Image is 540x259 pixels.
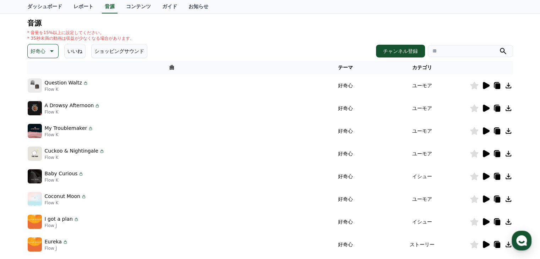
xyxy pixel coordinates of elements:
[92,200,136,218] a: Settings
[316,61,375,74] th: テーマ
[45,193,80,200] p: Coconut Moon
[28,101,42,115] img: music
[316,120,375,142] td: 好奇心
[45,155,105,160] p: Flow K
[27,30,134,35] p: * 音量を15%以上に設定してください。
[28,124,42,138] img: music
[28,237,42,252] img: music
[27,19,513,27] h4: 音源
[45,147,98,155] p: Cuckoo & Nightingale
[28,215,42,229] img: music
[375,210,470,233] td: イシュー
[375,233,470,256] td: ストーリー
[27,44,59,58] button: 好奇心
[45,132,94,138] p: Flow K
[64,44,86,58] button: いいね
[316,97,375,120] td: 好奇心
[45,223,79,228] p: Flow J
[28,78,42,93] img: music
[45,177,84,183] p: Flow K
[45,200,87,206] p: Flow K
[45,109,100,115] p: Flow K
[316,165,375,188] td: 好奇心
[45,215,73,223] p: I got a plan
[91,44,147,58] button: ショッピングサウンド
[2,200,47,218] a: Home
[31,46,45,56] p: 好奇心
[375,74,470,97] td: ユーモア
[376,45,425,57] button: チャンネル登録
[375,188,470,210] td: ユーモア
[316,210,375,233] td: 好奇心
[45,246,68,251] p: Flow J
[316,74,375,97] td: 好奇心
[45,102,94,109] p: A Drowsy Afternoon
[18,211,31,216] span: Home
[27,35,134,41] p: * 35秒未満の動画は収益が少なくなる場合があります。
[28,147,42,161] img: music
[316,142,375,165] td: 好奇心
[45,125,87,132] p: My Troublemaker
[45,87,88,92] p: Flow K
[28,169,42,183] img: music
[375,142,470,165] td: ユーモア
[45,238,62,246] p: Eureka
[28,192,42,206] img: music
[375,165,470,188] td: イシュー
[105,211,122,216] span: Settings
[47,200,92,218] a: Messages
[375,120,470,142] td: ユーモア
[59,211,80,217] span: Messages
[45,170,78,177] p: Baby Curious
[27,61,317,74] th: 曲
[375,61,470,74] th: カテゴリ
[45,79,82,87] p: Question Waltz
[375,97,470,120] td: ユーモア
[316,233,375,256] td: 好奇心
[316,188,375,210] td: 好奇心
